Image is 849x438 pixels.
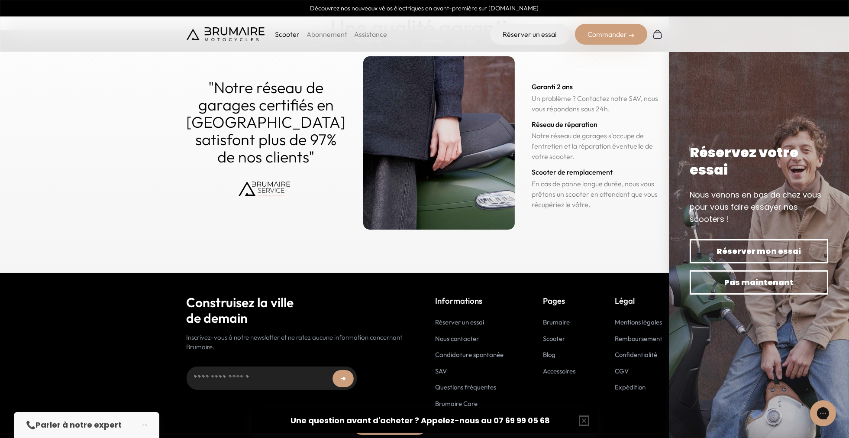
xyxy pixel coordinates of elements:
[187,27,265,41] img: Brumaire Motocycles
[354,30,387,39] a: Assistance
[436,399,478,408] a: Brumaire Care
[629,33,634,38] img: right-arrow-2.png
[615,350,658,359] a: Confidentialité
[332,370,354,387] button: ➜
[575,24,647,45] div: Commander
[532,178,663,210] p: En cas de panne longue durée, nous vous prêtons un scooter en attendant que vous récupériez le vô...
[615,367,629,375] a: CGV
[490,24,570,45] a: Réserver un essai
[275,29,300,39] p: Scooter
[543,295,576,307] p: Pages
[187,79,346,165] p: "Notre réseau de garages certifiés en [GEOGRAPHIC_DATA] satisfont plus de 97% de nos clients"
[236,172,296,207] img: Brumaire Service
[532,167,663,177] h3: Scooter de remplacement
[615,383,646,391] a: Expédition
[543,334,565,343] a: Scooter
[436,367,447,375] a: SAV
[436,295,504,307] p: Informations
[652,29,663,39] img: Panier
[363,56,515,230] img: qualite_garantie.jpg
[187,367,357,390] input: Adresse email...
[615,334,663,343] a: Remboursement
[436,318,484,326] a: Réserver un essai
[532,130,663,162] p: Notre réseau de garages s'occupe de l'entretien et la réparation éventuelle de votre scooter.
[187,333,414,352] p: Inscrivez-vous à notre newsletter et ne ratez aucune information concernant Brumaire.
[806,397,840,429] iframe: Gorgias live chat messenger
[543,318,570,326] a: Brumaire
[532,93,663,114] p: Un problème ? Contactez notre SAV, nous vous répondons sous 24h.
[543,367,576,375] a: Accessoires
[436,334,479,343] a: Nous contacter
[532,119,663,130] h3: Réseau de réparation
[307,30,347,39] a: Abonnement
[187,295,414,326] h2: Construisez la ville de demain
[436,350,504,359] a: Candidature spontanée
[532,81,663,92] h3: Garanti 2 ans
[615,295,663,307] p: Légal
[615,318,662,326] a: Mentions légales
[436,383,497,391] a: Questions fréquentes
[543,350,556,359] a: Blog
